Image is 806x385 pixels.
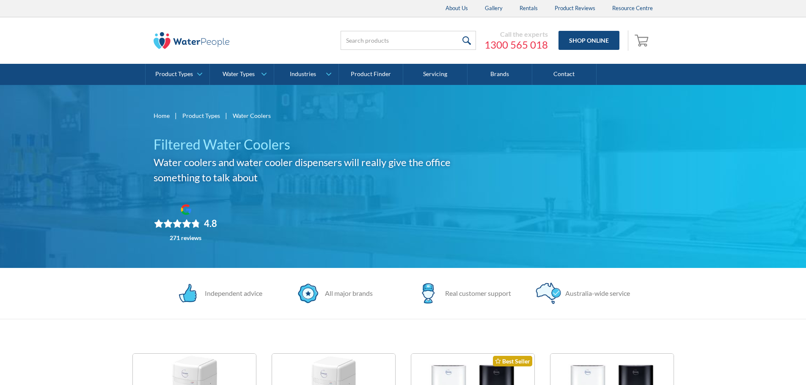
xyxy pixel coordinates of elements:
a: Home [154,111,170,120]
a: Brands [468,64,532,85]
a: Product Finder [339,64,403,85]
div: Product Types [155,71,193,78]
div: Industries [290,71,316,78]
a: Servicing [403,64,468,85]
div: Water Coolers [233,111,271,120]
h1: Filtered Water Coolers [154,134,479,155]
a: Industries [274,64,338,85]
div: Call the experts [484,30,548,38]
a: 1300 565 018 [484,38,548,51]
div: All major brands [321,288,373,298]
div: 4.8 [204,218,217,229]
img: shopping cart [635,33,651,47]
a: Contact [532,64,597,85]
div: 271 reviews [170,235,201,241]
div: Australia-wide service [561,288,630,298]
input: Search products [341,31,476,50]
img: The Water People [154,32,230,49]
a: Open empty cart [633,30,653,51]
a: Product Types [182,111,220,120]
div: Best Seller [493,356,532,366]
div: | [174,110,178,120]
h2: Water coolers and water cooler dispensers will really give the office something to talk about [154,155,479,185]
a: Product Types [146,64,209,85]
div: Real customer support [441,288,511,298]
div: Rating: 4.8 out of 5 [154,218,217,229]
a: Shop Online [558,31,619,50]
div: Independent advice [201,288,262,298]
div: | [224,110,228,120]
a: Water Types [210,64,274,85]
div: Water Types [223,71,255,78]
